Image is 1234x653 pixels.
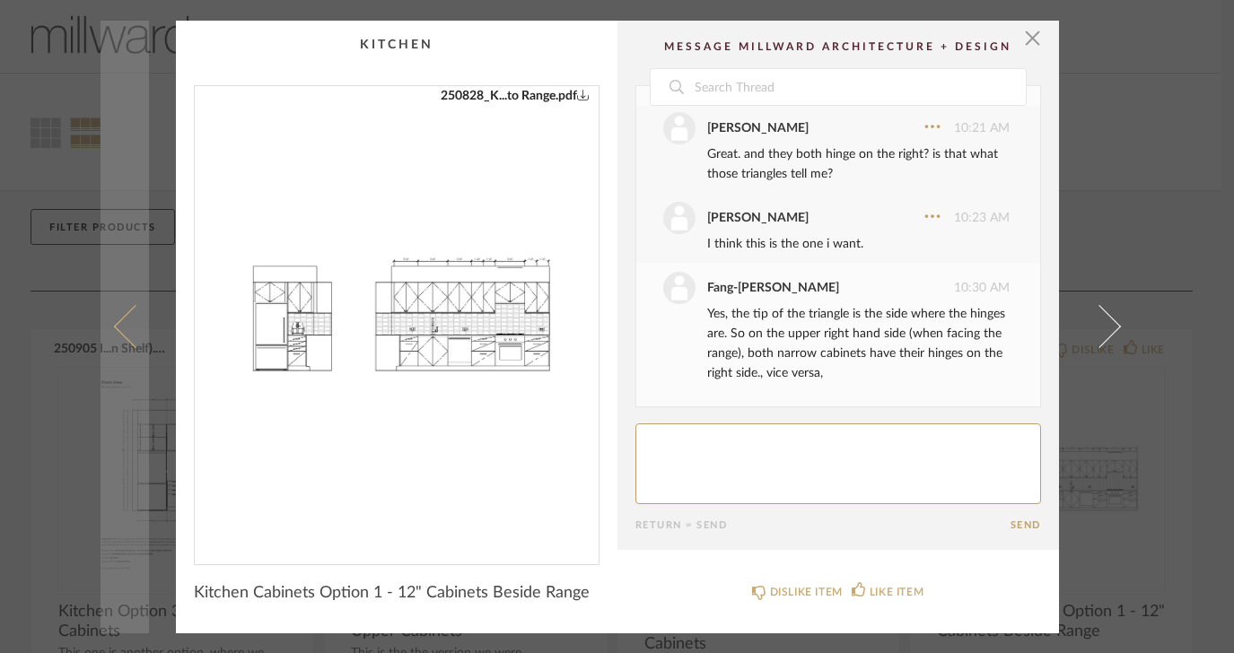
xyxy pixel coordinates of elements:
div: Return = Send [635,519,1011,531]
div: I think this is the one i want. [707,234,1010,254]
span: Kitchen Cabinets Option 1 - 12" Cabinets Beside Range [194,583,590,603]
a: 250828_K...to Range.pdf [441,86,590,106]
div: 10:23 AM [663,202,1010,234]
div: Yes, the tip of the triangle is the side where the hinges are. So on the upper right hand side (w... [707,304,1010,383]
div: DISLIKE ITEM [770,583,843,601]
div: 10:21 AM [663,112,1010,144]
input: Search Thread [693,69,1026,105]
button: Close [1015,21,1051,57]
div: 10:30 AM [663,272,1010,304]
div: Fang-[PERSON_NAME] [707,278,839,298]
div: 0 [195,86,599,550]
div: Great. and they both hinge on the right? is that what those triangles tell me? [707,144,1010,184]
div: [PERSON_NAME] [707,118,809,138]
div: [PERSON_NAME] [707,208,809,228]
button: Send [1011,519,1041,531]
img: cb433a03-9658-48ea-99a4-2d39aa505f03_1000x1000.jpg [195,86,599,550]
div: LIKE ITEM [870,583,923,601]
